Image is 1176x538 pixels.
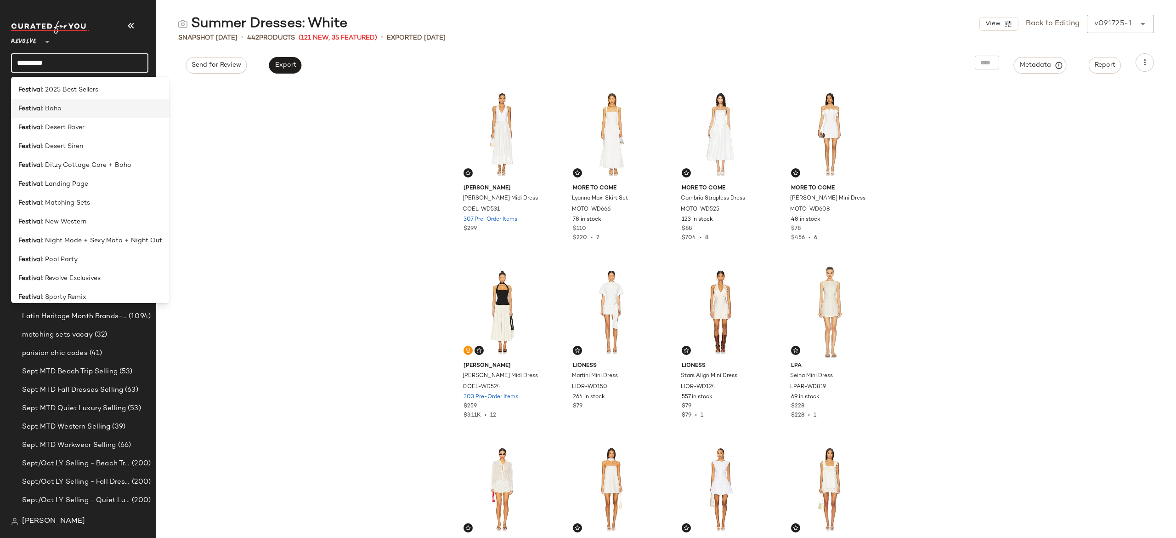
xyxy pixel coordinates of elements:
[464,412,481,418] span: $3.11K
[18,160,42,170] b: Festival
[979,17,1018,31] button: View
[18,142,42,151] b: Festival
[696,235,705,241] span: •
[18,104,42,114] b: Festival
[110,422,125,432] span: (39)
[465,525,471,531] img: svg%3e
[684,348,689,353] img: svg%3e
[42,274,101,283] span: : Revolve Exclusives
[42,292,86,302] span: : Sporty Remix
[791,412,804,418] span: $228
[269,57,301,74] button: Export
[575,170,580,176] img: svg%3e
[274,62,296,69] span: Export
[573,216,601,224] span: 78 in stock
[22,348,88,359] span: parisian chic codes
[464,225,477,233] span: $299
[705,235,708,241] span: 8
[11,21,89,34] img: cfy_white_logo.C9jOOHJF.svg
[681,383,715,391] span: LIOR-WD124
[575,525,580,531] img: svg%3e
[18,123,42,132] b: Festival
[682,412,691,418] span: $79
[42,179,88,189] span: : Landing Page
[456,443,548,536] img: LIOR-WD181_V1.jpg
[22,403,126,414] span: Sept MTD Quiet Luxury Selling
[572,383,607,391] span: LIOR-WD150
[88,348,102,359] span: (41)
[22,458,130,469] span: Sept/Oct LY Selling - Beach Trip
[42,217,86,227] span: : New Western
[682,216,713,224] span: 123 in stock
[93,330,107,340] span: (32)
[565,443,658,536] img: LOVF-WD4649_V1.jpg
[684,525,689,531] img: svg%3e
[22,422,110,432] span: Sept MTD Western Selling
[784,88,876,181] img: MOTO-WD608_V1.jpg
[464,393,518,401] span: 303 Pre-Order Items
[178,15,347,33] div: Summer Dresses: White
[1094,18,1132,29] div: v091725-1
[22,366,118,377] span: Sept MTD Beach Trip Selling
[596,235,599,241] span: 2
[682,235,696,241] span: $704
[42,198,90,208] span: : Matching Sets
[299,33,377,43] span: (121 New, 35 Featured)
[186,57,247,74] button: Send for Review
[22,330,93,340] span: matching sets vacay
[682,362,759,370] span: LIONESS
[22,311,127,322] span: Latin Heritage Month Brands- DO NOT DELETE
[490,412,496,418] span: 12
[790,372,833,380] span: Seina Mini Dress
[463,195,538,203] span: [PERSON_NAME] Midi Dress
[791,184,869,193] span: MORE TO COME
[681,372,737,380] span: Stars Align Mini Dress
[130,495,151,506] span: (200)
[1019,61,1061,69] span: Metadata
[674,265,767,358] img: LIOR-WD124_V1.jpg
[565,265,658,358] img: LIOR-WD150_V1.jpg
[573,402,582,411] span: $79
[790,195,865,203] span: [PERSON_NAME] Mini Dress
[804,412,814,418] span: •
[682,184,759,193] span: MORE TO COME
[130,458,151,469] span: (200)
[791,393,820,401] span: 69 in stock
[22,477,130,487] span: Sept/Oct LY Selling - Fall Dresses
[984,20,1000,28] span: View
[791,225,801,233] span: $78
[42,85,98,95] span: : 2025 Best Sellers
[178,33,237,43] span: Snapshot [DATE]
[1014,57,1067,74] button: Metadata
[42,255,78,264] span: : Pool Party
[681,206,719,214] span: MOTO-WD525
[463,372,538,380] span: [PERSON_NAME] Midi Dress
[456,88,548,181] img: COEL-WD531_V1.jpg
[793,525,798,531] img: svg%3e
[18,85,42,95] b: Festival
[814,235,817,241] span: 6
[465,348,471,353] img: svg%3e
[791,235,805,241] span: $456
[18,179,42,189] b: Festival
[464,216,517,224] span: 307 Pre-Order Items
[573,184,650,193] span: MORE TO COME
[22,440,116,451] span: Sept MTD Workwear Selling
[464,362,541,370] span: [PERSON_NAME]
[793,170,798,176] img: svg%3e
[22,385,123,395] span: Sept MTD Fall Dresses Selling
[464,402,477,411] span: $259
[790,206,830,214] span: MOTO-WD608
[42,104,62,114] span: : Boho
[572,372,618,380] span: Martini Mini Dress
[682,393,712,401] span: 557 in stock
[241,32,243,43] span: •
[118,366,133,377] span: (53)
[674,443,767,536] img: MALR-WD1599_V1.jpg
[476,348,482,353] img: svg%3e
[18,292,42,302] b: Festival
[463,206,500,214] span: COEL-WD531
[791,362,869,370] span: LPA
[573,393,605,401] span: 264 in stock
[381,32,383,43] span: •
